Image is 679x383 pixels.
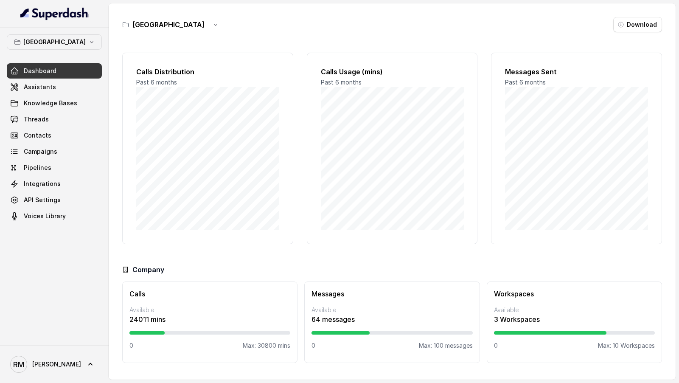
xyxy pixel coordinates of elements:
[7,192,102,208] a: API Settings
[13,360,24,369] text: RM
[132,265,164,275] h3: Company
[494,341,498,350] p: 0
[613,17,662,32] button: Download
[7,112,102,127] a: Threads
[321,79,362,86] span: Past 6 months
[7,79,102,95] a: Assistants
[494,306,655,314] p: Available
[24,115,49,124] span: Threads
[136,67,279,77] h2: Calls Distribution
[598,341,655,350] p: Max: 10 Workspaces
[24,147,57,156] span: Campaigns
[32,360,81,369] span: [PERSON_NAME]
[24,67,56,75] span: Dashboard
[419,341,473,350] p: Max: 100 messages
[24,196,61,204] span: API Settings
[321,67,464,77] h2: Calls Usage (mins)
[24,180,61,188] span: Integrations
[24,212,66,220] span: Voices Library
[129,289,290,299] h3: Calls
[7,208,102,224] a: Voices Library
[24,131,51,140] span: Contacts
[311,314,472,324] p: 64 messages
[7,160,102,175] a: Pipelines
[7,352,102,376] a: [PERSON_NAME]
[7,96,102,111] a: Knowledge Bases
[20,7,89,20] img: light.svg
[136,79,177,86] span: Past 6 months
[7,128,102,143] a: Contacts
[129,306,290,314] p: Available
[7,34,102,50] button: [GEOGRAPHIC_DATA]
[129,341,133,350] p: 0
[243,341,290,350] p: Max: 30800 mins
[129,314,290,324] p: 24011 mins
[23,37,86,47] p: [GEOGRAPHIC_DATA]
[7,176,102,191] a: Integrations
[7,144,102,159] a: Campaigns
[7,63,102,79] a: Dashboard
[311,289,472,299] h3: Messages
[24,83,56,91] span: Assistants
[505,67,648,77] h2: Messages Sent
[311,306,472,314] p: Available
[24,99,77,107] span: Knowledge Bases
[132,20,205,30] h3: [GEOGRAPHIC_DATA]
[24,163,51,172] span: Pipelines
[505,79,546,86] span: Past 6 months
[494,314,655,324] p: 3 Workspaces
[494,289,655,299] h3: Workspaces
[311,341,315,350] p: 0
